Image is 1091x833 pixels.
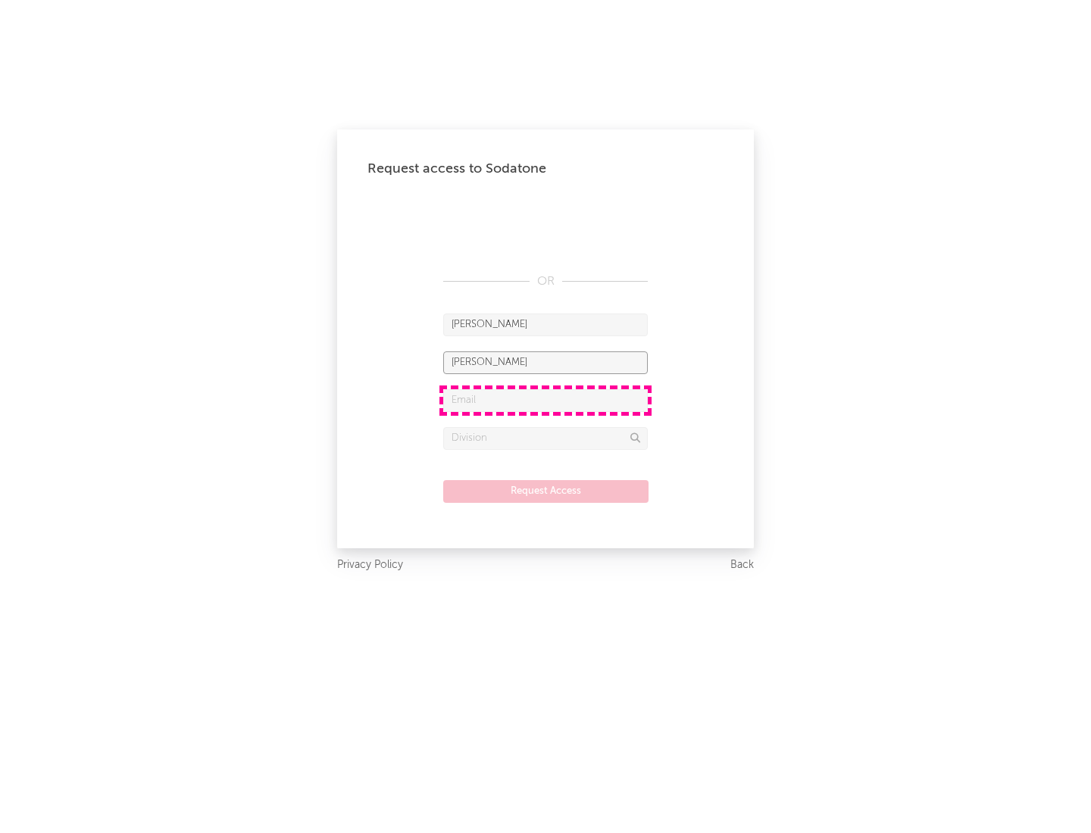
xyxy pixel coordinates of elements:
[730,556,754,575] a: Back
[443,427,648,450] input: Division
[443,480,649,503] button: Request Access
[443,273,648,291] div: OR
[337,556,403,575] a: Privacy Policy
[443,389,648,412] input: Email
[443,351,648,374] input: Last Name
[367,160,724,178] div: Request access to Sodatone
[443,314,648,336] input: First Name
